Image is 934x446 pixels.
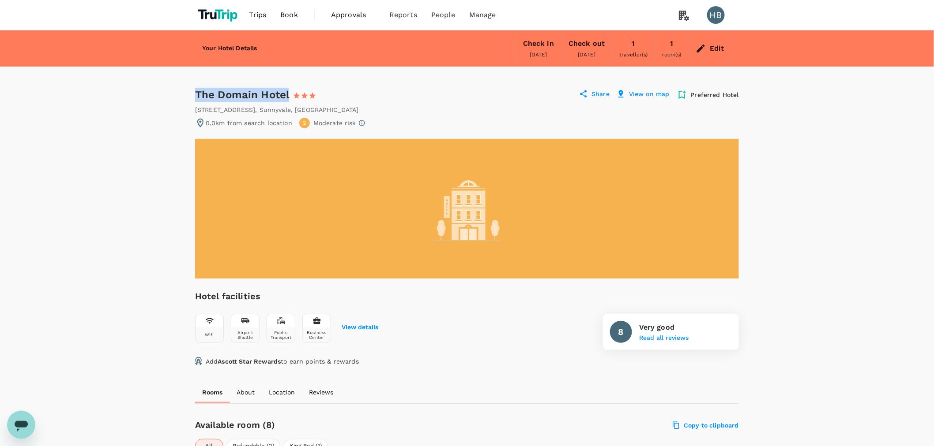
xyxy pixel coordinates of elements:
div: Check in [523,37,554,50]
span: 2 [303,119,306,127]
iframe: Button to launch messaging window [7,411,35,439]
p: Add to earn points & rewards [206,357,359,366]
button: View details [342,324,378,331]
span: Reports [389,10,417,20]
div: 1 [670,37,673,50]
p: Very good [639,322,689,333]
div: Edit [710,42,724,55]
img: TruTrip logo [195,5,242,25]
p: Rooms [202,388,222,397]
span: traveller(s) [620,52,648,58]
div: The Domain Hotel [195,88,332,102]
div: [STREET_ADDRESS] , Sunnyvale , [GEOGRAPHIC_DATA] [195,105,358,114]
p: Preferred Hotel [691,90,739,99]
p: Reviews [309,388,333,397]
h6: Your Hotel Details [202,44,257,53]
p: Share [591,89,610,100]
span: [DATE] [530,52,547,58]
div: 1 [632,37,635,50]
h6: Hotel facilities [195,289,378,303]
div: Check out [569,37,605,50]
div: Public Transport [269,330,293,340]
span: Trips [249,10,267,20]
h6: 8 [618,325,624,339]
span: room(s) [662,52,681,58]
span: [DATE] [578,52,595,58]
p: View on map [629,89,670,100]
div: Wifi [205,332,214,337]
div: HB [707,6,725,24]
label: Copy to clipboard [673,421,739,429]
div: Business Center [305,330,329,340]
span: People [431,10,455,20]
button: Read all reviews [639,334,689,342]
h6: Available room (8) [195,418,511,432]
span: Manage [469,10,496,20]
span: Approvals [331,10,375,20]
p: Moderate risk [313,119,356,127]
p: Location [269,388,295,397]
div: Airport Shuttle [233,330,257,340]
span: Ascott Star Rewards [218,358,281,365]
span: Book [280,10,298,20]
p: 0.0km from search location [206,119,292,127]
p: About [237,388,255,397]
